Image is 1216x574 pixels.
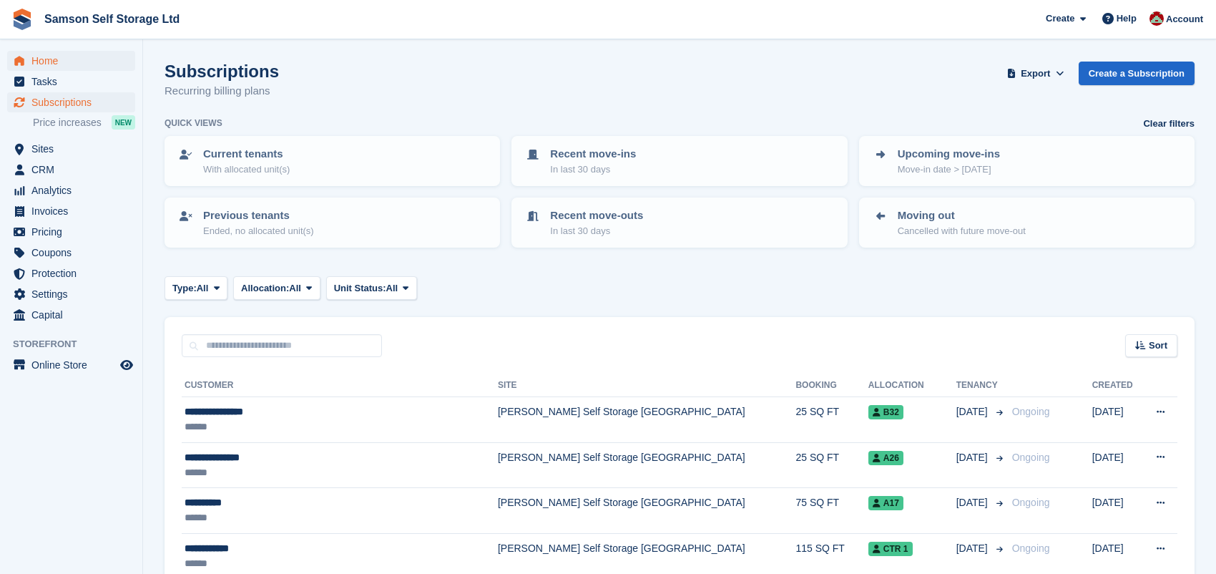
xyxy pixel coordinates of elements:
[33,116,102,130] span: Price increases
[203,162,290,177] p: With allocated unit(s)
[860,137,1193,185] a: Upcoming move-ins Move-in date > [DATE]
[197,281,209,296] span: All
[241,281,289,296] span: Allocation:
[1012,543,1050,554] span: Ongoing
[31,222,117,242] span: Pricing
[118,356,135,374] a: Preview store
[165,83,279,99] p: Recurring billing plans
[33,115,135,130] a: Price increases NEW
[165,276,227,300] button: Type: All
[550,224,643,238] p: In last 30 days
[166,137,499,185] a: Current tenants With allocated unit(s)
[31,201,117,221] span: Invoices
[1046,11,1074,26] span: Create
[386,281,398,296] span: All
[550,146,636,162] p: Recent move-ins
[7,355,135,375] a: menu
[289,281,301,296] span: All
[868,374,956,397] th: Allocation
[1004,62,1067,85] button: Export
[7,222,135,242] a: menu
[7,92,135,112] a: menu
[7,263,135,283] a: menu
[7,305,135,325] a: menu
[550,208,643,224] p: Recent move-outs
[898,146,1000,162] p: Upcoming move-ins
[31,355,117,375] span: Online Store
[7,180,135,200] a: menu
[326,276,417,300] button: Unit Status: All
[31,139,117,159] span: Sites
[498,488,796,534] td: [PERSON_NAME] Self Storage [GEOGRAPHIC_DATA]
[233,276,320,300] button: Allocation: All
[868,542,913,556] span: CTR 1
[334,281,386,296] span: Unit Status:
[898,224,1026,238] p: Cancelled with future move-out
[868,496,903,510] span: A17
[1092,374,1142,397] th: Created
[203,208,314,224] p: Previous tenants
[1092,397,1142,443] td: [DATE]
[956,495,991,510] span: [DATE]
[550,162,636,177] p: In last 30 days
[868,451,903,465] span: A26
[1092,442,1142,488] td: [DATE]
[31,51,117,71] span: Home
[1012,497,1050,508] span: Ongoing
[1117,11,1137,26] span: Help
[112,115,135,130] div: NEW
[868,405,903,419] span: B32
[203,224,314,238] p: Ended, no allocated unit(s)
[498,374,796,397] th: Site
[1149,11,1164,26] img: Ian
[956,450,991,465] span: [DATE]
[13,337,142,351] span: Storefront
[31,243,117,263] span: Coupons
[166,199,499,246] a: Previous tenants Ended, no allocated unit(s)
[31,160,117,180] span: CRM
[31,180,117,200] span: Analytics
[31,305,117,325] span: Capital
[1079,62,1195,85] a: Create a Subscription
[7,51,135,71] a: menu
[7,160,135,180] a: menu
[1012,452,1050,463] span: Ongoing
[7,201,135,221] a: menu
[7,243,135,263] a: menu
[898,162,1000,177] p: Move-in date > [DATE]
[860,199,1193,246] a: Moving out Cancelled with future move-out
[956,374,1006,397] th: Tenancy
[795,374,868,397] th: Booking
[11,9,33,30] img: stora-icon-8386f47178a22dfd0bd8f6a31ec36ba5ce8667c1dd55bd0f319d3a0aa187defe.svg
[31,263,117,283] span: Protection
[7,72,135,92] a: menu
[31,284,117,304] span: Settings
[513,199,845,246] a: Recent move-outs In last 30 days
[1092,488,1142,534] td: [DATE]
[39,7,185,31] a: Samson Self Storage Ltd
[956,541,991,556] span: [DATE]
[1012,406,1050,417] span: Ongoing
[498,442,796,488] td: [PERSON_NAME] Self Storage [GEOGRAPHIC_DATA]
[7,284,135,304] a: menu
[898,208,1026,224] p: Moving out
[165,62,279,81] h1: Subscriptions
[795,442,868,488] td: 25 SQ FT
[203,146,290,162] p: Current tenants
[1143,117,1195,131] a: Clear filters
[172,281,197,296] span: Type:
[31,92,117,112] span: Subscriptions
[1166,12,1203,26] span: Account
[182,374,498,397] th: Customer
[31,72,117,92] span: Tasks
[498,397,796,443] td: [PERSON_NAME] Self Storage [GEOGRAPHIC_DATA]
[795,397,868,443] td: 25 SQ FT
[1149,339,1167,353] span: Sort
[165,117,222,130] h6: Quick views
[795,488,868,534] td: 75 SQ FT
[7,139,135,159] a: menu
[956,404,991,419] span: [DATE]
[1021,67,1050,81] span: Export
[513,137,845,185] a: Recent move-ins In last 30 days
